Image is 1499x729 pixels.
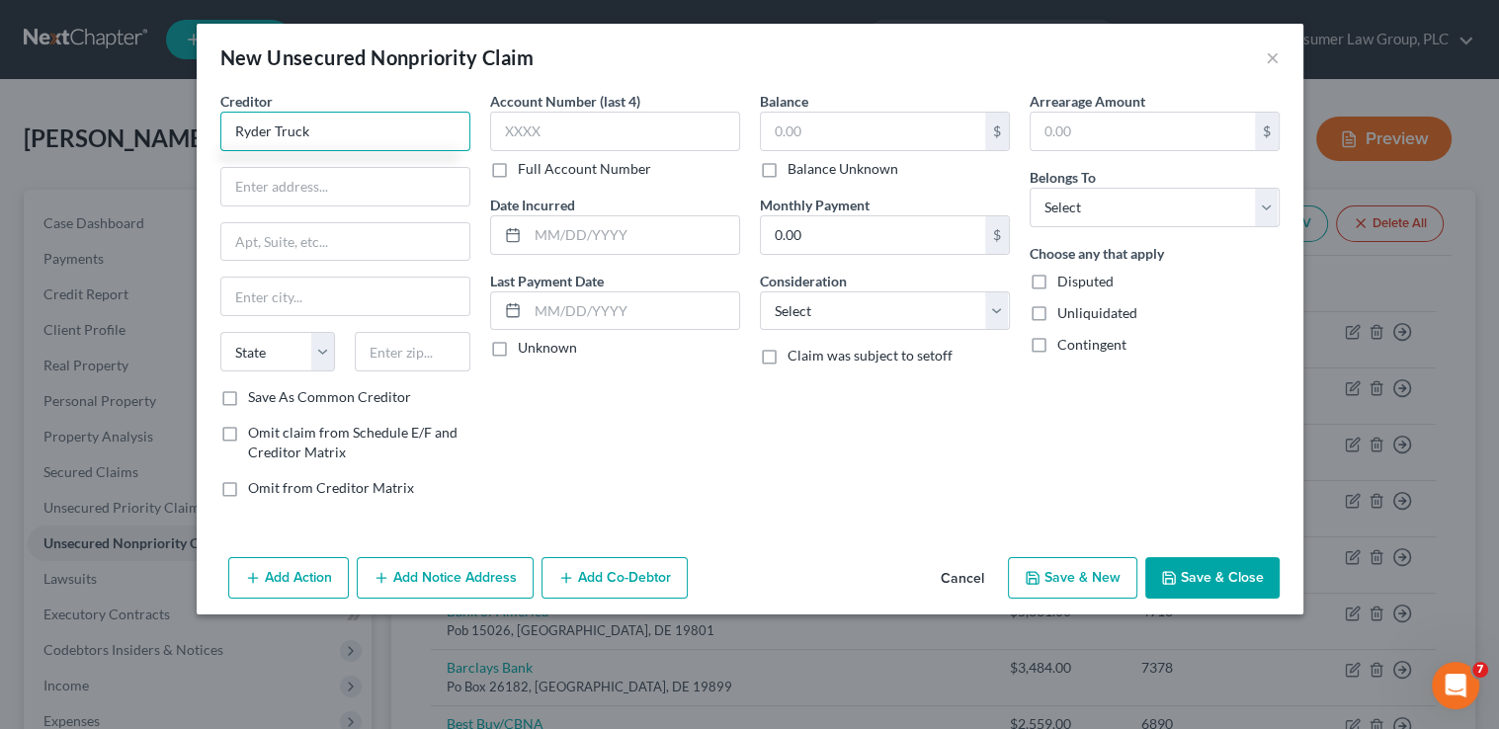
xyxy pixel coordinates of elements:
[220,93,273,110] span: Creditor
[985,216,1009,254] div: $
[490,271,604,291] label: Last Payment Date
[788,347,953,364] span: Claim was subject to setoff
[248,387,411,407] label: Save As Common Creditor
[985,113,1009,150] div: $
[1057,304,1137,321] span: Unliquidated
[518,159,651,179] label: Full Account Number
[1266,45,1280,69] button: ×
[1145,557,1280,599] button: Save & Close
[355,332,470,371] input: Enter zip...
[490,195,575,215] label: Date Incurred
[1432,662,1479,709] iframe: Intercom live chat
[221,278,469,315] input: Enter city...
[228,557,349,599] button: Add Action
[528,216,739,254] input: MM/DD/YYYY
[760,271,847,291] label: Consideration
[221,223,469,261] input: Apt, Suite, etc...
[1008,557,1137,599] button: Save & New
[220,43,534,71] div: New Unsecured Nonpriority Claim
[357,557,534,599] button: Add Notice Address
[1255,113,1279,150] div: $
[248,479,414,496] span: Omit from Creditor Matrix
[248,424,458,460] span: Omit claim from Schedule E/F and Creditor Matrix
[528,292,739,330] input: MM/DD/YYYY
[490,91,640,112] label: Account Number (last 4)
[1031,113,1255,150] input: 0.00
[1057,336,1126,353] span: Contingent
[541,557,688,599] button: Add Co-Debtor
[490,112,740,151] input: XXXX
[760,91,808,112] label: Balance
[761,113,985,150] input: 0.00
[760,195,870,215] label: Monthly Payment
[925,559,1000,599] button: Cancel
[1030,91,1145,112] label: Arrearage Amount
[518,338,577,358] label: Unknown
[221,168,469,205] input: Enter address...
[220,112,470,151] input: Search creditor by name...
[1030,169,1096,186] span: Belongs To
[1030,243,1164,264] label: Choose any that apply
[788,159,898,179] label: Balance Unknown
[1057,273,1114,289] span: Disputed
[1472,662,1488,678] span: 7
[761,216,985,254] input: 0.00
